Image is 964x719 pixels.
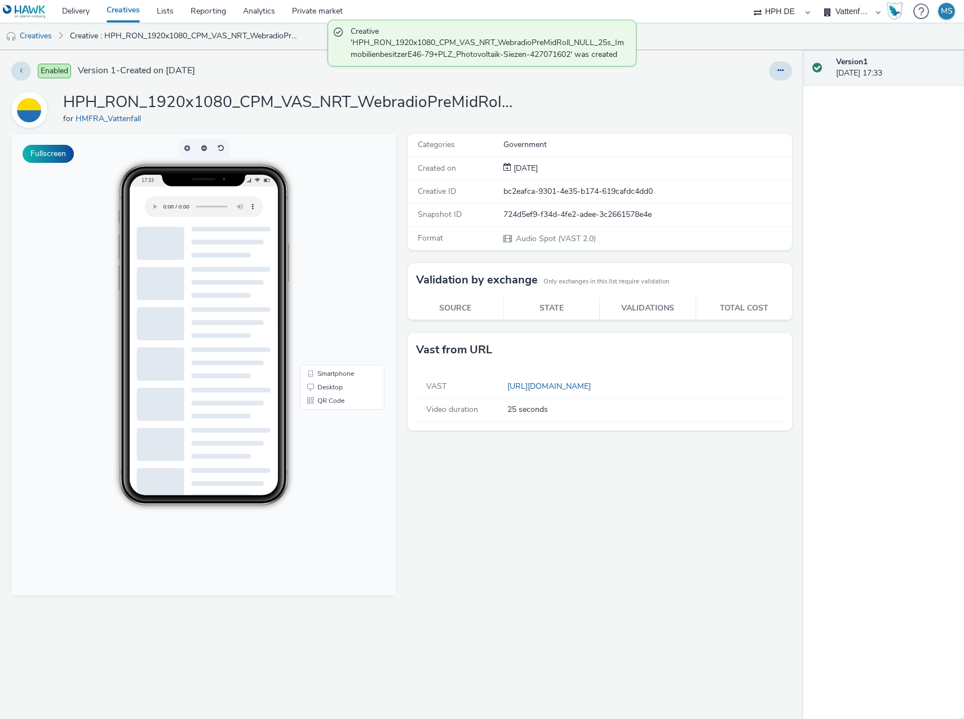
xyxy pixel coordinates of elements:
[511,163,538,174] div: Creation 21 August 2025, 17:33
[941,3,953,20] div: MS
[3,5,46,19] img: undefined Logo
[886,2,903,20] img: Hawk Academy
[306,250,331,257] span: Desktop
[503,297,600,320] th: State
[76,113,145,124] a: HMFRA_Vattenfall
[63,92,514,113] h1: HPH_RON_1920x1080_CPM_VAS_NRT_WebradioPreMidRoll_NULL_25s_ImmobilienbesitzerE46-79+PLZ_Photovolta...
[543,277,669,286] small: Only exchanges in this list require validation
[64,23,306,50] a: Creative : HPH_RON_1920x1080_CPM_VAS_NRT_WebradioPreMidRoll_NULL_25s_ImmobilienbesitzerE46-79+PLZ...
[11,104,52,115] a: HMFRA_Vattenfall
[418,209,462,220] span: Snapshot ID
[600,297,696,320] th: Validations
[63,113,76,124] span: for
[503,139,791,150] div: Government
[23,145,74,163] button: Fullscreen
[503,209,791,220] div: 724d5ef9-f34d-4fe2-adee-3c2661578e4e
[515,233,596,244] span: Audio Spot (VAST 2.0)
[503,186,791,197] div: bc2eafca-9301-4e35-b174-619cafdc4dd0
[38,64,71,78] span: Enabled
[696,297,792,320] th: Total cost
[291,233,371,247] li: Smartphone
[426,404,478,415] span: Video duration
[78,64,195,77] span: Version 1 - Created on [DATE]
[13,94,46,126] img: HMFRA_Vattenfall
[511,163,538,174] span: [DATE]
[291,260,371,274] li: QR Code
[306,264,333,270] span: QR Code
[130,43,143,50] span: 17:33
[6,31,17,42] img: audio
[418,233,443,243] span: Format
[351,26,625,60] span: Creative 'HPH_RON_1920x1080_CPM_VAS_NRT_WebradioPreMidRoll_NULL_25s_ImmobilienbesitzerE46-79+PLZ_...
[886,2,908,20] a: Hawk Academy
[418,139,455,150] span: Categories
[507,381,595,392] a: [URL][DOMAIN_NAME]
[306,237,343,243] span: Smartphone
[836,56,955,79] div: [DATE] 17:33
[416,341,492,358] h3: Vast from URL
[291,247,371,260] li: Desktop
[416,272,538,289] h3: Validation by exchange
[507,404,548,415] span: 25 seconds
[408,297,504,320] th: Source
[426,381,446,392] span: VAST
[836,56,868,67] strong: Version 1
[418,163,456,174] span: Created on
[418,186,456,197] span: Creative ID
